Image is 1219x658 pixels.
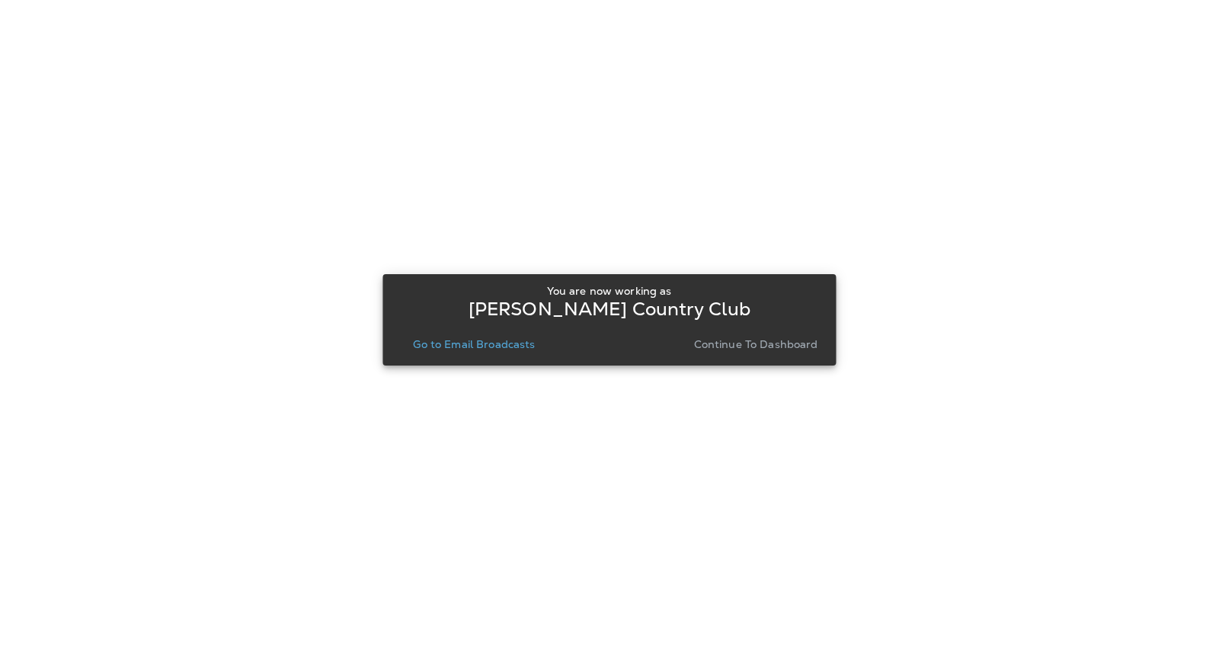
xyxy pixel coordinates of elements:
p: Go to Email Broadcasts [413,338,535,350]
p: Continue to Dashboard [694,338,818,350]
p: [PERSON_NAME] Country Club [469,303,751,315]
p: You are now working as [547,285,671,297]
button: Continue to Dashboard [688,334,824,355]
button: Go to Email Broadcasts [407,334,541,355]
